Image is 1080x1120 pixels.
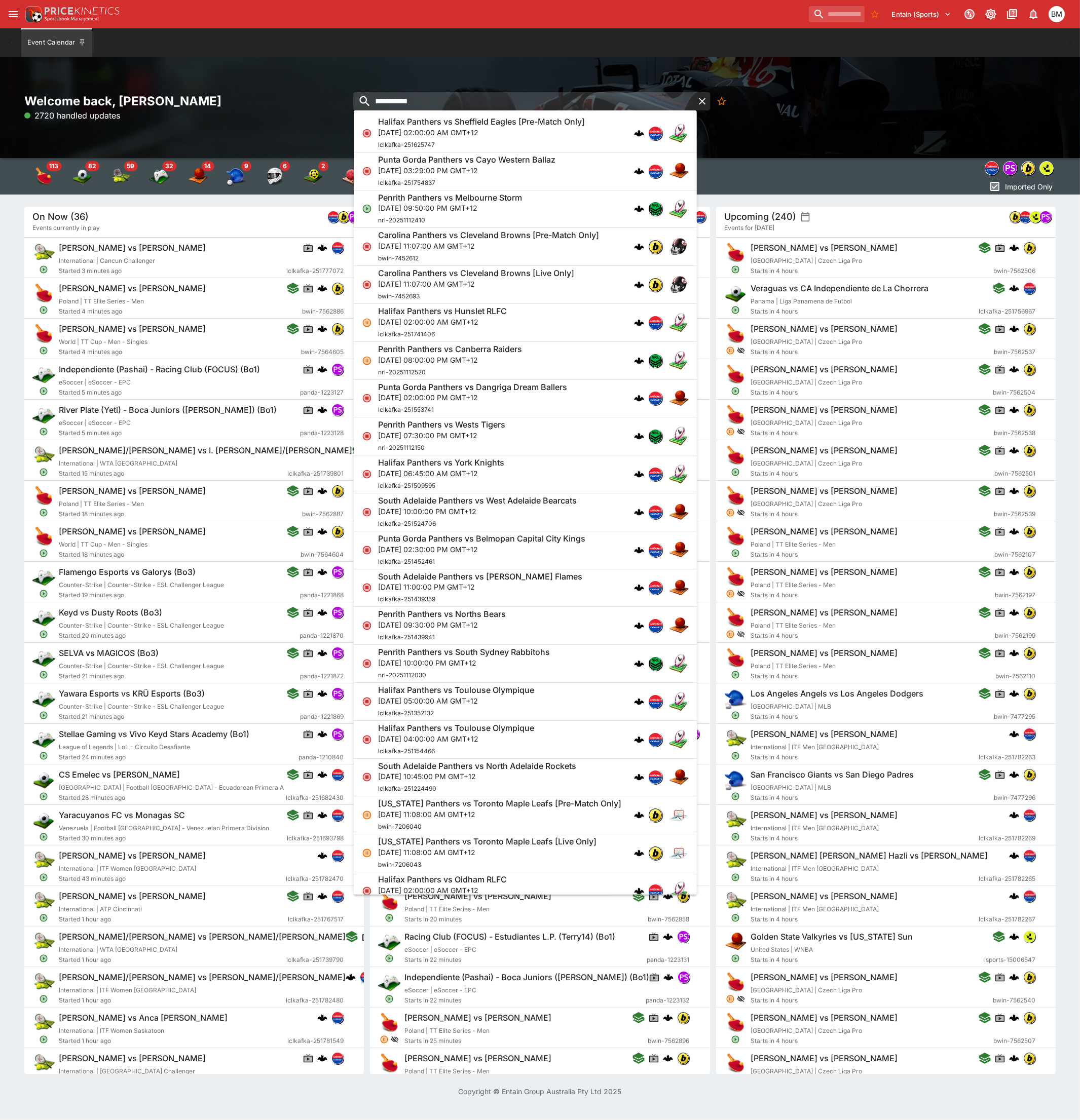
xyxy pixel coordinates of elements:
[378,890,400,912] img: table_tennis.png
[4,5,22,23] button: open drawer
[301,550,344,560] span: bwin-7564604
[32,809,55,831] img: soccer.png
[1024,5,1042,23] button: Notifications
[668,577,689,598] img: basketball.png
[668,464,689,484] img: rugby_league.png
[72,166,92,186] div: Soccer
[649,732,662,746] img: lclkafka.png
[724,404,747,426] img: table_tennis.png
[59,445,352,456] h6: [PERSON_NAME]/[PERSON_NAME] vs I. [PERSON_NAME]/[PERSON_NAME]
[800,212,810,222] button: settings
[751,648,898,659] h6: [PERSON_NAME] vs [PERSON_NAME]
[1023,688,1034,699] img: bwin.png
[668,502,689,522] img: basketball.png
[724,282,747,304] img: soccer.png
[724,323,747,345] img: table_tennis.png
[985,162,998,175] img: lclkafka.png
[1021,161,1035,175] div: bwin
[724,647,747,669] img: table_tennis.png
[286,266,344,276] span: lclkafka-251777072
[201,161,214,171] span: 14
[634,734,644,744] img: logo-cerberus.svg
[724,728,747,750] img: tennis.png
[303,166,323,186] div: Futsal
[302,509,344,519] span: bwin-7562887
[332,323,343,334] img: bwin.png
[993,793,1035,803] span: bwin-7477296
[32,566,55,588] img: esports.png
[649,316,662,329] img: lclkafka.png
[317,607,327,617] img: logo-cerberus.svg
[1030,211,1041,222] img: lsports.jpeg
[149,166,169,186] img: esports
[678,891,689,902] img: bwin.png
[33,166,54,186] img: table_tennis
[668,275,689,295] img: american_football.png
[634,545,644,555] img: logo-cerberus.svg
[378,931,400,953] img: esports.png
[21,28,92,57] button: Event Calendar
[45,7,120,15] img: PriceKinetics
[348,211,359,222] img: pandascore.png
[342,166,362,186] img: handball
[318,161,328,171] span: 2
[634,583,644,593] img: logo-cerberus.svg
[1023,647,1034,659] img: bwin.png
[649,506,662,519] img: lclkafka.png
[32,768,55,791] img: soccer.png
[724,606,747,629] img: table_tennis.png
[317,810,327,820] img: logo-cerberus.svg
[188,166,208,186] img: basketball
[1009,243,1019,253] img: logo-cerberus.svg
[317,405,327,415] img: logo-cerberus.svg
[317,486,327,496] img: logo-cerberus.svg
[1009,364,1019,374] img: logo-cerberus.svg
[1003,161,1017,175] div: pandascore
[332,526,343,537] img: bwin.png
[24,93,364,109] h2: Welcome back, [PERSON_NAME]
[649,430,662,443] img: nrl.png
[22,4,43,24] img: PriceKinetics Logo
[317,364,327,374] img: logo-cerberus.svg
[724,890,747,912] img: tennis.png
[59,283,206,294] h6: [PERSON_NAME] vs [PERSON_NAME]
[332,283,343,294] img: bwin.png
[226,166,246,186] div: Baseball
[634,886,644,896] img: logo-cerberus.svg
[288,914,344,924] span: lclkafka-251767517
[110,166,131,186] img: tennis
[668,388,689,408] img: basketball.png
[751,729,898,740] h6: [PERSON_NAME] vs [PERSON_NAME]
[994,469,1035,479] span: bwin-7562501
[649,354,662,367] img: nrl.png
[1049,6,1065,22] div: BJ Martin
[300,388,344,398] span: panda-1223127
[668,539,689,560] img: basketball.png
[634,393,644,403] img: logo-cerberus.svg
[332,891,343,902] img: lclkafka.png
[985,161,999,175] div: lclkafka
[1046,3,1068,25] button: BJ Martin
[978,914,1035,924] span: lclkafka-251782267
[1009,607,1019,617] img: logo-cerberus.svg
[353,92,694,110] input: search
[992,388,1035,398] span: bwin-7562504
[1005,181,1053,192] p: Imported Only
[724,525,747,548] img: table_tennis.png
[59,364,260,375] h6: Independiente (Pashai) - Racing Club (FOCUS) (Bo1)
[59,607,162,618] h6: Keyd vs Dusty Roots (Bo3)
[1009,526,1019,536] img: logo-cerberus.svg
[668,615,689,636] img: basketball.png
[649,695,662,708] img: lclkafka.png
[32,687,55,710] img: esports.png
[634,659,644,669] img: logo-cerberus.svg
[993,509,1035,519] span: bwin-7562539
[1009,486,1019,496] img: logo-cerberus.svg
[751,851,988,861] h6: [PERSON_NAME] [PERSON_NAME] Hazli vs [PERSON_NAME]
[993,428,1035,438] span: bwin-7562538
[317,688,327,699] img: logo-cerberus.svg
[1023,728,1034,740] img: lclkafka.png
[751,607,898,618] h6: [PERSON_NAME] vs [PERSON_NAME]
[32,444,55,467] img: tennis.png
[668,843,689,863] img: ice_hockey.png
